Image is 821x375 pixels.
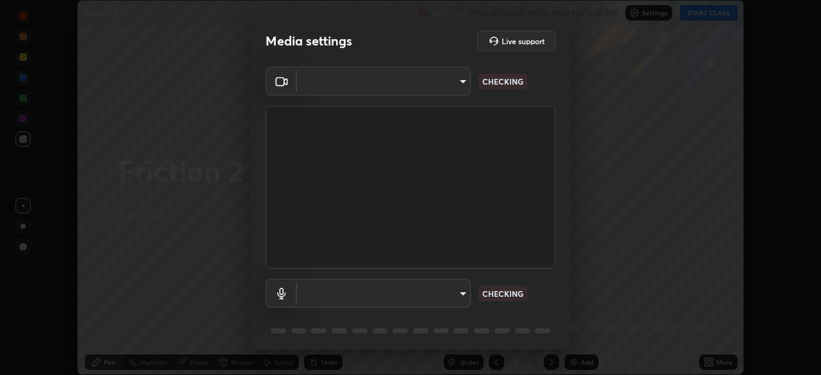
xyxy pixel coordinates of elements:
div: ​ [297,67,471,96]
p: CHECKING [482,288,523,299]
div: ​ [297,279,471,308]
h2: Media settings [266,33,352,49]
p: CHECKING [482,76,523,87]
h5: Live support [502,37,545,45]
